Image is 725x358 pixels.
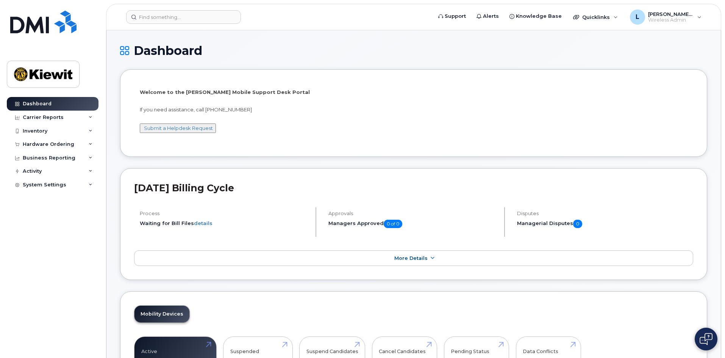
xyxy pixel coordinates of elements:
a: Mobility Devices [134,306,189,322]
button: Submit a Helpdesk Request [140,124,216,133]
span: More Details [394,255,428,261]
h4: Approvals [328,211,498,216]
h1: Dashboard [120,44,707,57]
a: details [194,220,212,226]
span: 0 of 0 [384,220,402,228]
img: Open chat [700,333,712,345]
span: 0 [573,220,582,228]
h4: Process [140,211,309,216]
h4: Disputes [517,211,693,216]
h5: Managerial Disputes [517,220,693,228]
a: Submit a Helpdesk Request [144,125,213,131]
h2: [DATE] Billing Cycle [134,182,693,194]
h5: Managers Approved [328,220,498,228]
p: Welcome to the [PERSON_NAME] Mobile Support Desk Portal [140,89,687,96]
p: If you need assistance, call [PHONE_NUMBER] [140,106,687,113]
li: Waiting for Bill Files [140,220,309,227]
